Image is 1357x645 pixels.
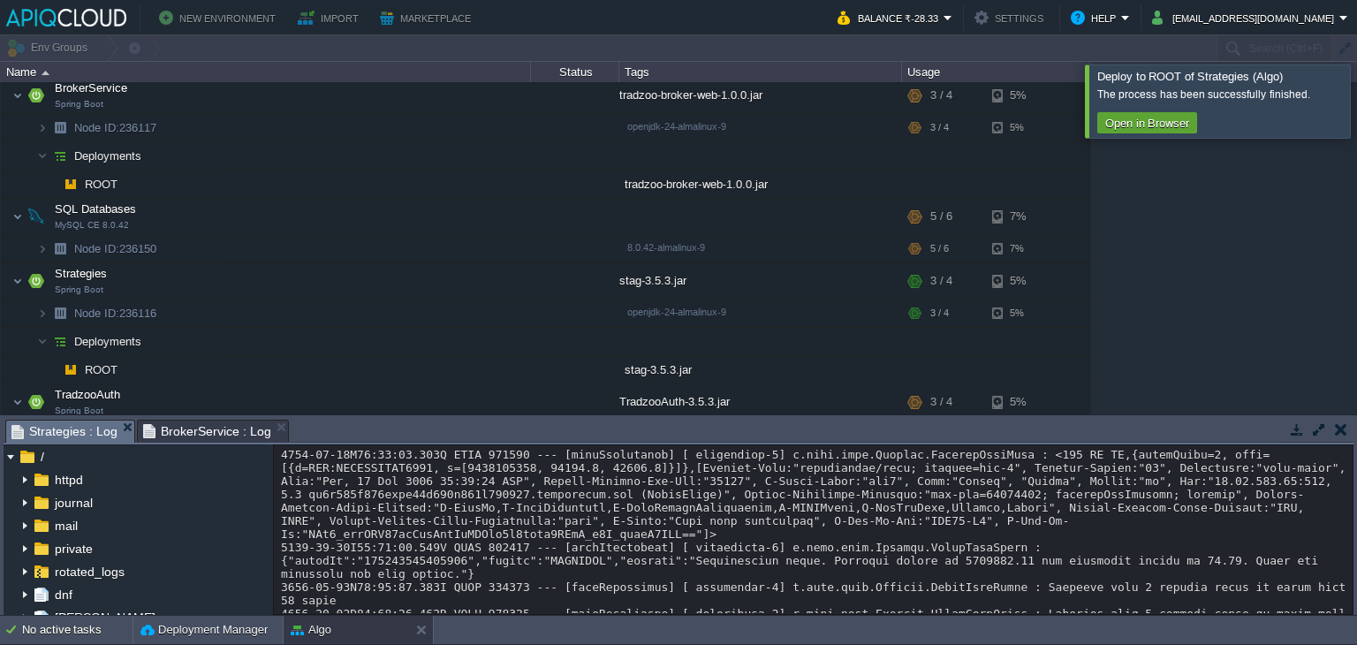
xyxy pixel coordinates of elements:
img: AMDAwAAAACH5BAEAAAAALAAAAAABAAEAAAICRAEAOw== [48,236,72,263]
span: 236116 [72,307,159,322]
button: New Environment [159,7,281,28]
a: Node ID:236150 [72,242,159,257]
span: Node ID: [74,122,119,135]
div: 5% [992,300,1050,328]
div: 5% [992,79,1050,114]
a: Node ID:236116 [72,307,159,322]
button: [EMAIL_ADDRESS][DOMAIN_NAME] [1152,7,1339,28]
button: Open in Browser [1100,115,1194,131]
img: AMDAwAAAACH5BAEAAAAALAAAAAABAAEAAAICRAEAOw== [48,143,72,171]
span: Node ID: [74,307,119,321]
div: stag-3.5.3.jar [619,357,902,384]
button: Balance ₹-28.33 [838,7,944,28]
span: openjdk-24-almalinux-9 [627,122,726,133]
span: 236117 [72,121,159,136]
div: tradzoo-broker-web-1.0.0.jar [619,79,902,114]
div: 3 / 4 [930,264,952,300]
div: 7% [992,200,1050,235]
span: TradzooAuth [53,388,123,403]
span: Node ID: [74,243,119,256]
div: stag-3.5.3.jar [619,264,902,300]
img: AMDAwAAAACH5BAEAAAAALAAAAAABAAEAAAICRAEAOw== [58,357,83,384]
div: 3 / 4 [930,79,952,114]
a: ROOT [83,363,120,378]
img: AMDAwAAAACH5BAEAAAAALAAAAAABAAEAAAICRAEAOw== [37,143,48,171]
span: MySQL CE 8.0.42 [55,221,129,231]
a: SQL DatabasesMySQL CE 8.0.42 [53,203,139,216]
button: Deployment Manager [140,621,268,639]
img: AMDAwAAAACH5BAEAAAAALAAAAAABAAEAAAICRAEAOw== [12,385,23,421]
img: AMDAwAAAACH5BAEAAAAALAAAAAABAAEAAAICRAEAOw== [37,329,48,356]
a: Deployments [72,335,144,350]
span: BrokerService : Log [143,421,271,442]
a: httpd [51,472,86,488]
div: Usage [903,62,1089,82]
img: AMDAwAAAACH5BAEAAAAALAAAAAABAAEAAAICRAEAOw== [37,236,48,263]
img: AMDAwAAAACH5BAEAAAAALAAAAAABAAEAAAICRAEAOw== [24,79,49,114]
a: rotated_logs [51,564,127,580]
button: Marketplace [380,7,476,28]
span: Deployments [72,149,144,164]
div: 5% [992,264,1050,300]
span: 236150 [72,242,159,257]
img: AMDAwAAAACH5BAEAAAAALAAAAAABAAEAAAICRAEAOw== [48,329,72,356]
img: AMDAwAAAACH5BAEAAAAALAAAAAABAAEAAAICRAEAOw== [24,264,49,300]
span: Spring Boot [55,100,103,110]
div: No active tasks [22,616,133,644]
img: AMDAwAAAACH5BAEAAAAALAAAAAABAAEAAAICRAEAOw== [48,357,58,384]
span: Deploy to ROOT of Strategies (Algo) [1097,70,1283,83]
img: AMDAwAAAACH5BAEAAAAALAAAAAABAAEAAAICRAEAOw== [24,200,49,235]
div: 3 / 4 [930,300,949,328]
img: AMDAwAAAACH5BAEAAAAALAAAAAABAAEAAAICRAEAOw== [37,115,48,142]
div: 3 / 4 [930,115,949,142]
span: Spring Boot [55,285,103,296]
a: TradzooAuthSpring Boot [53,389,123,402]
span: openjdk-24-almalinux-9 [627,307,726,318]
a: [PERSON_NAME] [51,610,158,626]
span: Strategies : Log [11,421,118,443]
img: AMDAwAAAACH5BAEAAAAALAAAAAABAAEAAAICRAEAOw== [37,300,48,328]
img: AMDAwAAAACH5BAEAAAAALAAAAAABAAEAAAICRAEAOw== [12,79,23,114]
a: ROOT [83,178,120,193]
img: AMDAwAAAACH5BAEAAAAALAAAAAABAAEAAAICRAEAOw== [12,200,23,235]
div: 7% [992,236,1050,263]
a: / [37,449,47,465]
a: Node ID:236117 [72,121,159,136]
img: AMDAwAAAACH5BAEAAAAALAAAAAABAAEAAAICRAEAOw== [12,264,23,300]
span: Strategies [53,267,110,282]
a: StrategiesSpring Boot [53,268,110,281]
a: BrokerServiceSpring Boot [53,82,130,95]
img: AMDAwAAAACH5BAEAAAAALAAAAAABAAEAAAICRAEAOw== [42,71,49,75]
div: 5 / 6 [930,236,949,263]
div: The process has been successfully finished. [1097,87,1346,102]
div: tradzoo-broker-web-1.0.0.jar [619,171,902,199]
a: journal [51,495,95,511]
div: TradzooAuth-3.5.3.jar [619,385,902,421]
div: Name [2,62,530,82]
img: AMDAwAAAACH5BAEAAAAALAAAAAABAAEAAAICRAEAOw== [48,300,72,328]
button: Import [298,7,364,28]
div: Status [532,62,618,82]
a: private [51,541,95,557]
a: dnf [51,587,75,603]
img: APIQCloud [6,9,126,27]
span: Spring Boot [55,406,103,417]
span: SQL Databases [53,202,139,217]
button: Settings [974,7,1049,28]
span: BrokerService [53,81,130,96]
a: mail [51,518,80,534]
img: AMDAwAAAACH5BAEAAAAALAAAAAABAAEAAAICRAEAOw== [24,385,49,421]
div: 5% [992,385,1050,421]
button: Help [1071,7,1121,28]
